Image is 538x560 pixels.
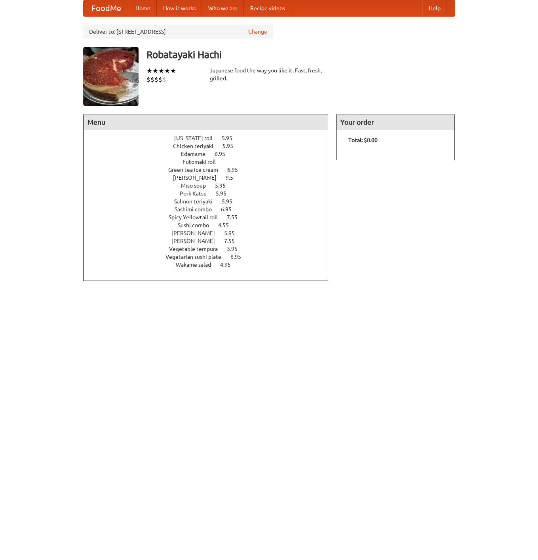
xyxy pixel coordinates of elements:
[83,25,273,39] div: Deliver to: [STREET_ADDRESS]
[218,222,237,228] span: 4.55
[178,222,217,228] span: Sushi combo
[154,75,158,84] li: $
[168,167,253,173] a: Green tea ice cream 6.95
[220,262,239,268] span: 4.95
[169,214,226,220] span: Spicy Yellowtail roll
[181,151,240,157] a: Edamame 6.95
[146,75,150,84] li: $
[222,198,240,205] span: 5.95
[183,159,238,165] a: Futomaki roll
[183,159,224,165] span: Futomaki roll
[173,175,248,181] a: [PERSON_NAME] 9.5
[174,198,247,205] a: Salmon teriyaki 5.95
[169,246,226,252] span: Vegetable tempura
[162,75,166,84] li: $
[174,198,221,205] span: Salmon teriyaki
[157,0,202,16] a: How it works
[165,254,256,260] a: Vegetarian sushi plate 6.95
[227,167,246,173] span: 6.95
[175,206,246,213] a: Sashimi combo 6.95
[169,214,252,220] a: Spicy Yellowtail roll 7.55
[181,151,213,157] span: Edamame
[173,143,248,149] a: Chicken teriyaki 5.95
[226,175,241,181] span: 9.5
[181,182,240,189] a: Miso soup 5.95
[174,135,221,141] span: [US_STATE] roll
[170,66,176,75] li: ★
[227,246,245,252] span: 3.95
[150,75,154,84] li: $
[165,254,229,260] span: Vegetarian sushi plate
[215,151,233,157] span: 6.95
[221,206,240,213] span: 6.95
[180,190,241,197] a: Pork Katsu 5.95
[83,47,139,106] img: angular.jpg
[348,137,378,143] b: Total: $0.00
[164,66,170,75] li: ★
[222,143,241,149] span: 5.95
[171,238,249,244] a: [PERSON_NAME] 7.55
[230,254,249,260] span: 6.95
[84,0,129,16] a: FoodMe
[171,238,223,244] span: [PERSON_NAME]
[173,175,224,181] span: [PERSON_NAME]
[248,28,267,36] a: Change
[224,230,243,236] span: 5.95
[224,238,243,244] span: 7.55
[176,262,245,268] a: Wakame salad 4.95
[158,66,164,75] li: ★
[215,182,234,189] span: 5.95
[146,47,455,63] h3: Robatayaki Hachi
[171,230,249,236] a: [PERSON_NAME] 5.95
[173,143,221,149] span: Chicken teriyaki
[227,214,245,220] span: 7.55
[181,182,214,189] span: Miso soup
[84,114,328,130] h4: Menu
[158,75,162,84] li: $
[178,222,243,228] a: Sushi combo 4.55
[202,0,244,16] a: Who we are
[244,0,291,16] a: Recipe videos
[175,206,220,213] span: Sashimi combo
[129,0,157,16] a: Home
[152,66,158,75] li: ★
[171,230,223,236] span: [PERSON_NAME]
[168,167,226,173] span: Green tea ice cream
[422,0,447,16] a: Help
[146,66,152,75] li: ★
[180,190,215,197] span: Pork Katsu
[336,114,454,130] h4: Your order
[169,246,252,252] a: Vegetable tempura 3.95
[210,66,329,82] div: Japanese food the way you like it. Fast, fresh, grilled.
[176,262,219,268] span: Wakame salad
[174,135,247,141] a: [US_STATE] roll 5.95
[222,135,240,141] span: 5.95
[216,190,234,197] span: 5.95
